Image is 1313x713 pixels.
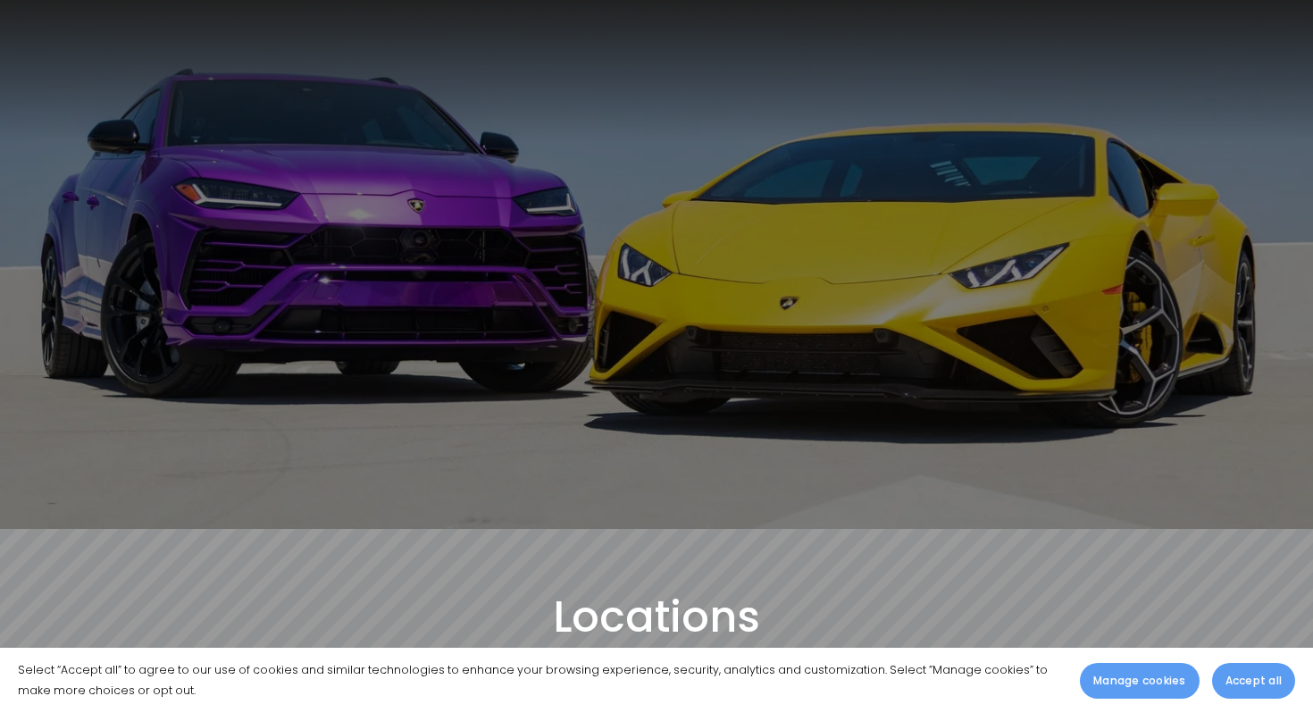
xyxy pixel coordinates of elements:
button: Accept all [1212,663,1295,699]
span: Manage cookies [1093,673,1185,689]
span: Accept all [1225,673,1282,689]
p: Select “Accept all” to agree to our use of cookies and similar technologies to enhance your brows... [18,660,1062,700]
button: Manage cookies [1080,663,1199,699]
h2: Locations [26,590,1286,645]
